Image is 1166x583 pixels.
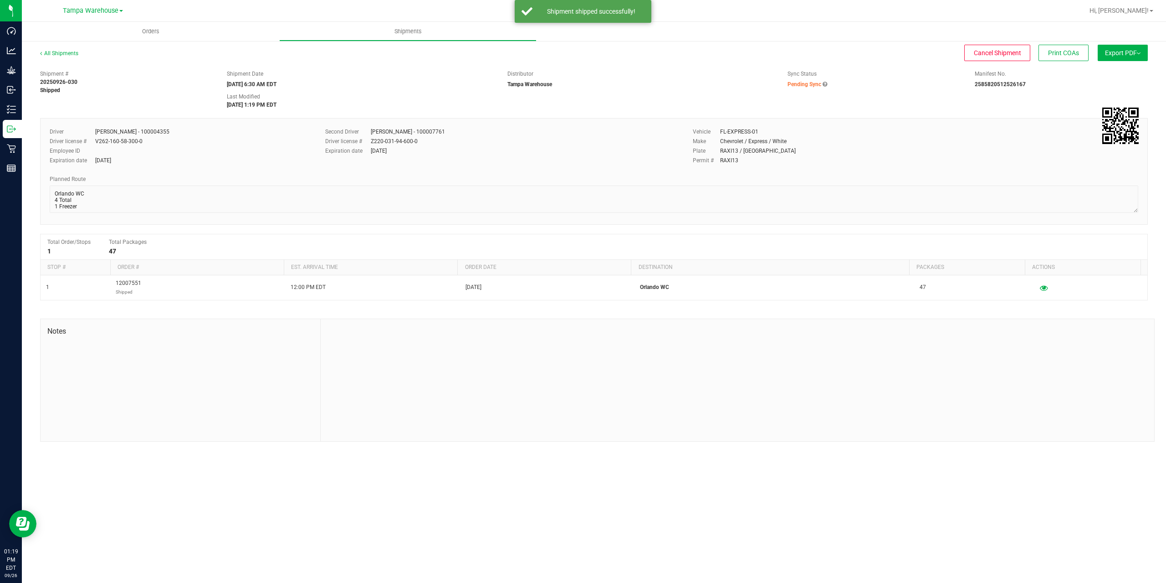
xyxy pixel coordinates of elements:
[47,239,91,245] span: Total Order/Stops
[788,81,821,88] span: Pending Sync
[371,147,387,155] div: [DATE]
[325,137,371,145] label: Driver license #
[1105,49,1140,57] span: Export PDF
[975,70,1006,78] label: Manifest No.
[40,70,213,78] span: Shipment #
[1089,7,1149,14] span: Hi, [PERSON_NAME]!
[110,260,284,275] th: Order #
[7,164,16,173] inline-svg: Reports
[1098,45,1148,61] button: Export PDF
[1102,108,1139,144] qrcode: 20250926-030
[640,283,909,292] p: Orlando WC
[325,147,371,155] label: Expiration date
[130,27,172,36] span: Orders
[693,147,720,155] label: Plate
[4,547,18,572] p: 01:19 PM EDT
[465,283,481,292] span: [DATE]
[693,137,720,145] label: Make
[457,260,631,275] th: Order date
[9,510,36,537] iframe: Resource center
[116,279,141,296] span: 12007551
[325,128,371,136] label: Second Driver
[47,248,51,255] strong: 1
[50,147,95,155] label: Employee ID
[109,239,147,245] span: Total Packages
[291,283,326,292] span: 12:00 PM EDT
[371,137,418,145] div: Z220-031-94-600-0
[371,128,445,136] div: [PERSON_NAME] - 100007761
[116,288,141,296] p: Shipped
[40,79,77,85] strong: 20250926-030
[63,7,118,15] span: Tampa Warehouse
[7,46,16,55] inline-svg: Analytics
[7,144,16,153] inline-svg: Retail
[95,156,111,165] div: [DATE]
[7,85,16,94] inline-svg: Inbound
[7,124,16,134] inline-svg: Outbound
[974,49,1021,57] span: Cancel Shipment
[46,283,49,292] span: 1
[720,128,758,136] div: FL-EXPRESS-01
[50,128,95,136] label: Driver
[284,260,457,275] th: Est. arrival time
[50,156,95,165] label: Expiration date
[720,147,796,155] div: RAXI13 / [GEOGRAPHIC_DATA]
[50,137,95,145] label: Driver license #
[7,105,16,114] inline-svg: Inventory
[4,572,18,579] p: 09/26
[227,93,260,101] label: Last Modified
[720,137,787,145] div: Chevrolet / Express / White
[507,70,533,78] label: Distributor
[631,260,909,275] th: Destination
[40,50,78,57] a: All Shipments
[40,87,60,93] strong: Shipped
[7,26,16,36] inline-svg: Dashboard
[1038,45,1089,61] button: Print COAs
[41,260,110,275] th: Stop #
[975,81,1026,88] strong: 2585820512526167
[50,176,86,182] span: Planned Route
[693,128,720,136] label: Vehicle
[227,102,276,108] strong: [DATE] 1:19 PM EDT
[1025,260,1140,275] th: Actions
[7,66,16,75] inline-svg: Grow
[109,248,116,255] strong: 47
[1102,108,1139,144] img: Scan me!
[1048,49,1079,57] span: Print COAs
[95,137,143,145] div: V262-160-58-300-0
[227,70,263,78] label: Shipment Date
[22,22,279,41] a: Orders
[382,27,434,36] span: Shipments
[95,128,169,136] div: [PERSON_NAME] - 100004355
[909,260,1025,275] th: Packages
[720,156,738,165] div: RAXI13
[507,81,552,88] strong: Tampa Warehouse
[693,156,720,165] label: Permit #
[279,22,537,41] a: Shipments
[964,45,1030,61] button: Cancel Shipment
[537,7,644,16] div: Shipment shipped successfully!
[788,70,817,78] label: Sync Status
[47,326,313,337] span: Notes
[920,283,926,292] span: 47
[227,81,276,88] strong: [DATE] 6:30 AM EDT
